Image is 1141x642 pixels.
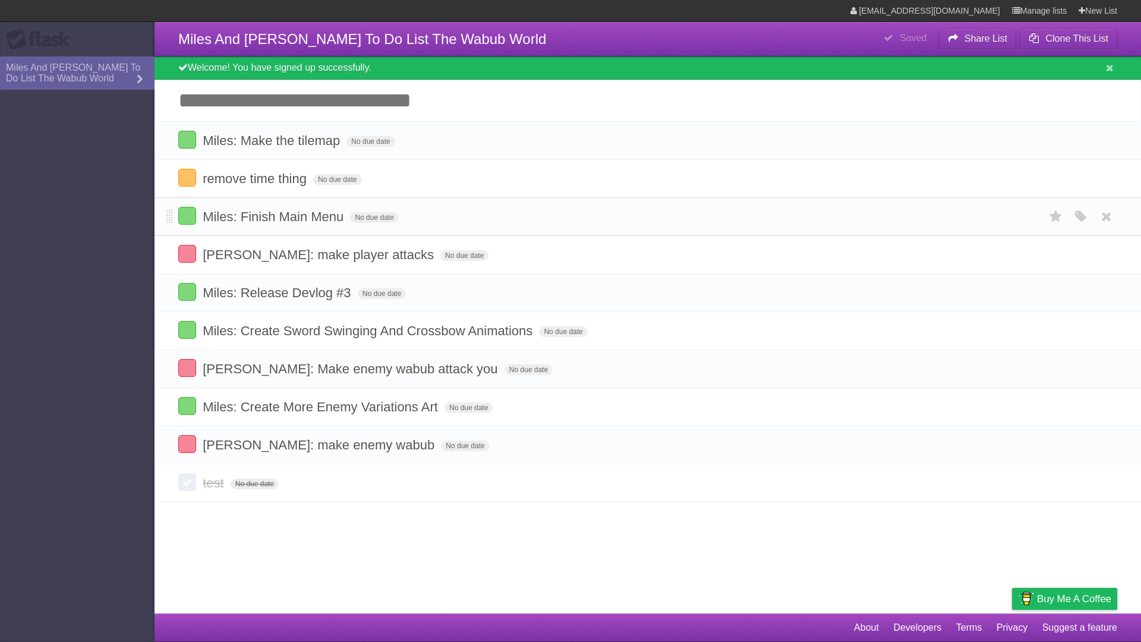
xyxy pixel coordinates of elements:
span: test [203,476,226,490]
a: Terms [956,616,982,639]
span: No due date [358,288,406,299]
span: remove time thing [203,171,310,186]
label: Done [178,207,196,225]
span: Miles: Release Devlog #3 [203,285,354,300]
span: Miles And [PERSON_NAME] To Do List The Wabub World [178,31,546,47]
span: No due date [350,212,398,223]
button: Clone This List [1019,28,1117,49]
span: [PERSON_NAME]: make player attacks [203,247,437,262]
a: Developers [893,616,941,639]
label: Done [178,321,196,339]
span: Miles: Create More Enemy Variations Art [203,399,441,414]
div: Flask [6,29,77,51]
span: Miles: Create Sword Swinging And Crossbow Animations [203,323,535,338]
span: No due date [313,174,361,185]
b: Saved [900,33,926,43]
span: No due date [231,479,279,489]
a: Suggest a feature [1042,616,1117,639]
span: No due date [539,326,587,337]
span: No due date [505,364,553,375]
span: [PERSON_NAME]: make enemy wabub [203,438,437,452]
label: Done [178,435,196,453]
a: About [854,616,879,639]
span: No due date [441,440,489,451]
a: Privacy [997,616,1027,639]
span: Miles: Make the tilemap [203,133,343,148]
label: Done [178,473,196,491]
label: Done [178,245,196,263]
b: Share List [965,33,1007,43]
label: Star task [1045,207,1067,226]
span: No due date [346,136,395,147]
label: Done [178,397,196,415]
button: Share List [938,28,1017,49]
label: Done [178,131,196,149]
b: Clone This List [1045,33,1108,43]
a: Buy me a coffee [1012,588,1117,610]
img: Buy me a coffee [1018,588,1034,609]
span: No due date [445,402,493,413]
label: Done [178,169,196,187]
label: Done [178,283,196,301]
span: [PERSON_NAME]: Make enemy wabub attack you [203,361,500,376]
label: Done [178,359,196,377]
span: Buy me a coffee [1037,588,1111,609]
div: Welcome! You have signed up successfully. [155,56,1141,80]
span: No due date [440,250,488,261]
span: Miles: Finish Main Menu [203,209,346,224]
